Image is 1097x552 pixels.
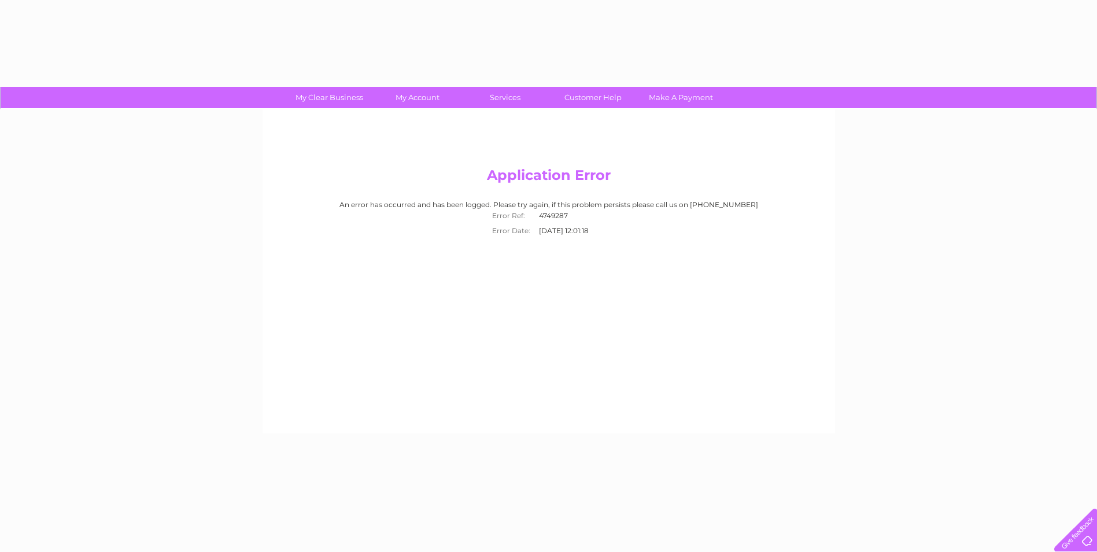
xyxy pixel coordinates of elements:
[633,87,729,108] a: Make A Payment
[545,87,641,108] a: Customer Help
[274,201,824,238] div: An error has occurred and has been logged. Please try again, if this problem persists please call...
[486,208,536,223] th: Error Ref:
[370,87,465,108] a: My Account
[457,87,553,108] a: Services
[282,87,377,108] a: My Clear Business
[536,208,611,223] td: 4749287
[536,223,611,238] td: [DATE] 12:01:18
[274,167,824,189] h2: Application Error
[486,223,536,238] th: Error Date:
